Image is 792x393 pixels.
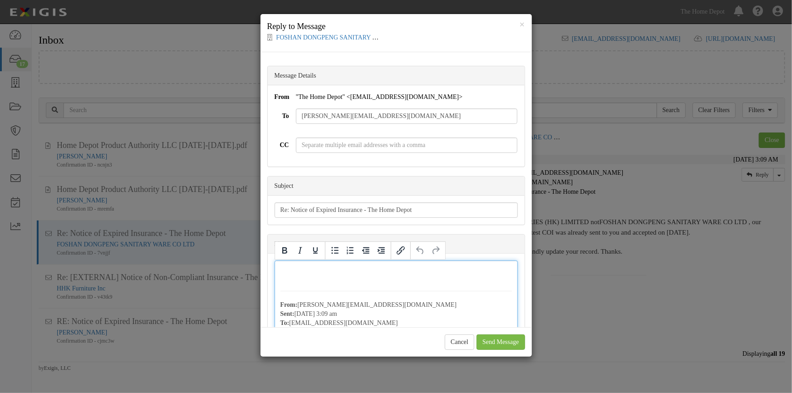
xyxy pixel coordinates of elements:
button: Underline [308,243,323,258]
input: Separate multiple email addresses with a comma [296,138,518,153]
button: Numbered list [343,243,358,258]
button: Undo [413,243,428,258]
h4: Reply to Message [267,21,525,33]
button: Close [520,20,525,29]
div: Message Details [268,66,525,85]
button: Bullet list [327,243,343,258]
strong: From: [280,301,298,308]
button: Redo [428,243,443,258]
strong: To: [280,319,290,326]
a: FOSHAN DONGPENG SANITARY WARE CO LTD [276,34,414,41]
div: Message [268,235,525,254]
div: "The Home Depot" <[EMAIL_ADDRESS][DOMAIN_NAME]> [289,92,525,102]
strong: From [275,93,290,100]
input: Separate multiple email addresses with a comma [296,108,518,124]
button: Insert/edit link [393,243,408,258]
label: CC [268,138,289,150]
p: [PERSON_NAME][EMAIL_ADDRESS][DOMAIN_NAME] [DATE] 3:09 am [EMAIL_ADDRESS][DOMAIN_NAME] Re: Notice ... [280,300,512,337]
div: Subject [268,177,525,196]
button: Cancel [445,334,474,350]
label: To [268,108,289,121]
button: Decrease indent [358,243,374,258]
strong: Sent: [280,310,295,317]
span: × [520,19,525,30]
button: Bold [277,243,292,258]
button: Increase indent [374,243,389,258]
input: Send Message [477,334,525,350]
button: Italic [292,243,308,258]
